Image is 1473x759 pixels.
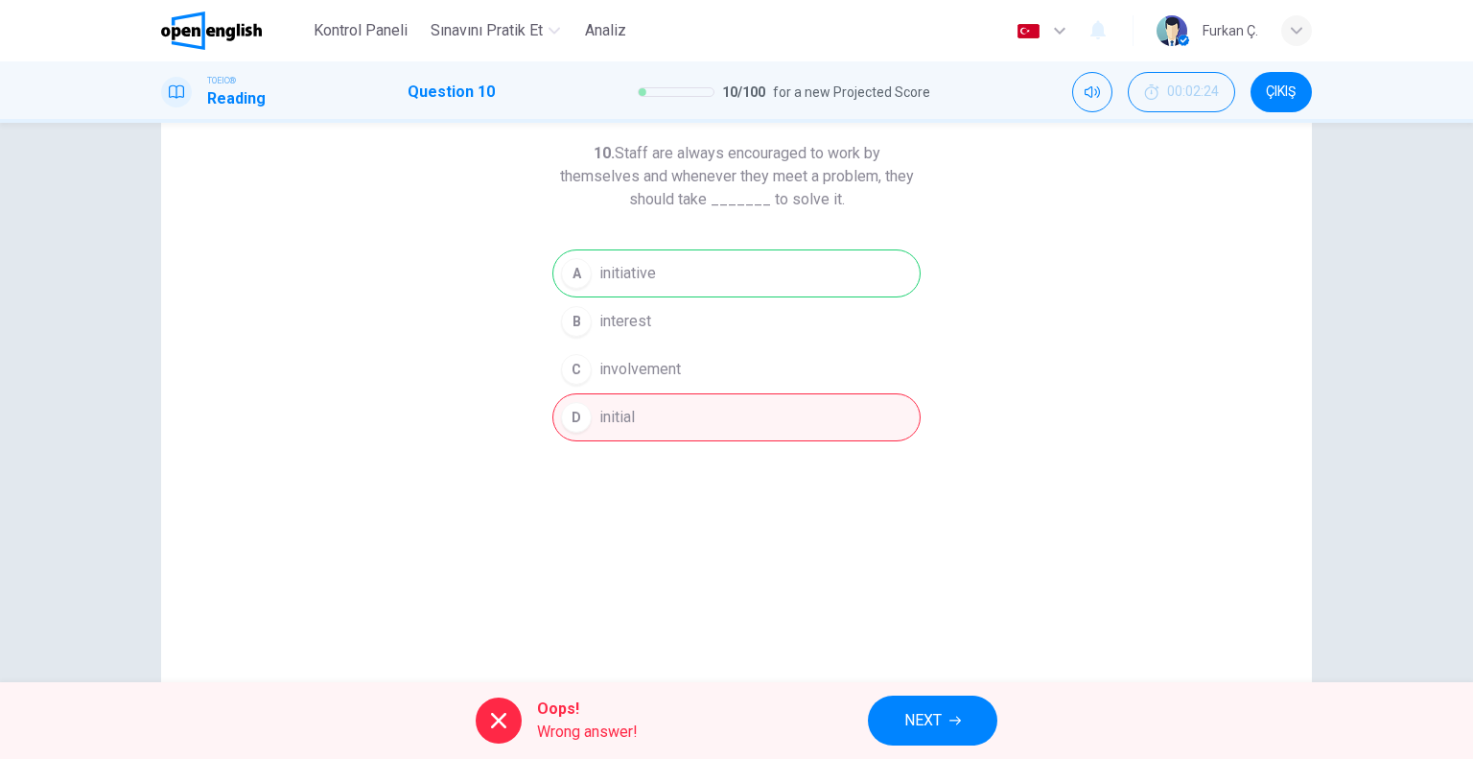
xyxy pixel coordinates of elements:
[423,13,568,48] button: Sınavını Pratik Et
[552,142,921,211] h6: Staff are always encouraged to work by themselves and whenever they meet a problem, they should t...
[207,87,266,110] h1: Reading
[537,721,638,744] span: Wrong answer!
[1128,72,1235,112] button: 00:02:24
[1203,19,1258,42] div: Furkan Ç.
[1251,72,1312,112] button: ÇIKIŞ
[722,81,765,104] span: 10 / 100
[773,81,930,104] span: for a new Projected Score
[868,696,997,746] button: NEXT
[1128,72,1235,112] div: Hide
[1072,72,1112,112] div: Mute
[585,19,626,42] span: Analiz
[314,19,408,42] span: Kontrol Paneli
[408,81,495,104] h1: Question 10
[575,13,637,48] button: Analiz
[161,12,306,50] a: OpenEnglish logo
[594,144,615,162] strong: 10.
[306,13,415,48] button: Kontrol Paneli
[1266,84,1296,100] span: ÇIKIŞ
[904,707,942,734] span: NEXT
[431,19,543,42] span: Sınavını Pratik Et
[537,698,638,721] span: Oops!
[1157,15,1187,46] img: Profile picture
[1017,24,1040,38] img: tr
[207,74,236,87] span: TOEIC®
[1167,84,1219,100] span: 00:02:24
[161,12,262,50] img: OpenEnglish logo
